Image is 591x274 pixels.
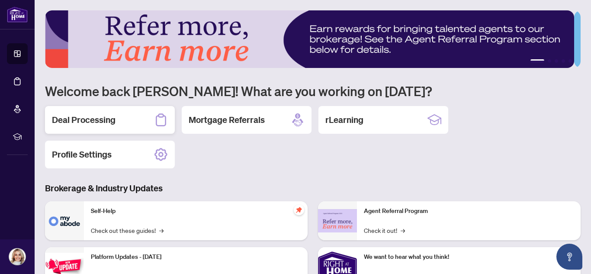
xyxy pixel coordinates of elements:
button: 2 [548,59,551,63]
a: Check out these guides!→ [91,226,164,235]
p: Platform Updates - [DATE] [91,252,301,262]
button: 3 [555,59,558,63]
img: Self-Help [45,201,84,240]
span: pushpin [294,205,304,215]
img: logo [7,6,28,23]
img: Agent Referral Program [318,209,357,233]
h1: Welcome back [PERSON_NAME]! What are you working on [DATE]? [45,83,581,99]
button: 5 [569,59,572,63]
h3: Brokerage & Industry Updates [45,182,581,194]
p: Agent Referral Program [364,206,574,216]
img: Profile Icon [9,248,26,265]
h2: Deal Processing [52,114,116,126]
a: Check it out!→ [364,226,405,235]
button: 4 [562,59,565,63]
span: → [401,226,405,235]
button: Open asap [556,244,582,270]
img: Slide 0 [45,10,574,68]
span: → [159,226,164,235]
h2: rLearning [325,114,363,126]
button: 1 [530,59,544,63]
h2: Profile Settings [52,148,112,161]
p: We want to hear what you think! [364,252,574,262]
p: Self-Help [91,206,301,216]
h2: Mortgage Referrals [189,114,265,126]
